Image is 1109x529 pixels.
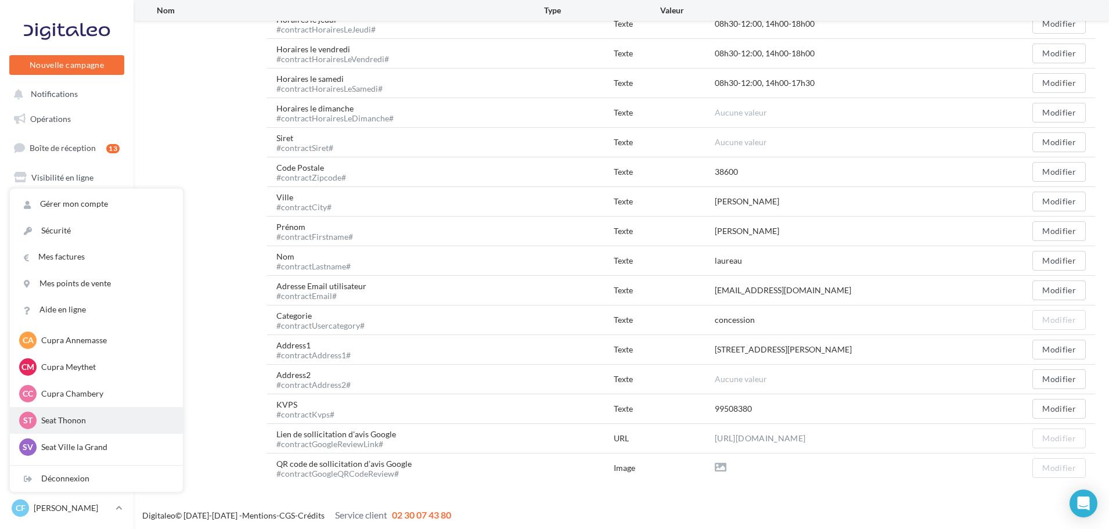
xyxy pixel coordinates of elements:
div: Texte [614,373,715,385]
div: Horaires le samedi [276,73,392,93]
div: #contractGoogleReviewLink# [276,440,396,448]
div: [EMAIL_ADDRESS][DOMAIN_NAME] [715,285,851,296]
a: Campagnes DataOnDemand [7,348,127,383]
span: SV [23,441,33,453]
div: Texte [614,166,715,178]
a: Mes points de vente [10,271,183,297]
div: #contractSiret# [276,144,333,152]
a: Sécurité [10,218,183,244]
p: [PERSON_NAME] [34,502,111,514]
button: Modifier [1032,369,1086,389]
span: Boîte de réception [30,143,96,153]
span: 02 30 07 43 80 [392,509,451,520]
span: CA [23,334,34,346]
a: Opérations [7,107,127,131]
div: Prénom [276,221,362,241]
div: #contractUsercategory# [276,322,365,330]
div: KVPS [276,399,344,419]
p: Seat Thonon [41,415,169,426]
button: Modifier [1032,192,1086,211]
a: Calendrier [7,281,127,305]
div: Texte [614,344,715,355]
a: Médiathèque [7,252,127,276]
div: Texte [614,136,715,148]
div: Code Postale [276,162,355,182]
button: Modifier [1032,399,1086,419]
a: [URL][DOMAIN_NAME] [715,431,805,445]
div: 08h30-12:00, 14h00-18h00 [715,18,815,30]
div: Type [544,5,660,16]
div: #contractLastname# [276,262,351,271]
div: Texte [614,314,715,326]
div: Horaires le dimanche [276,103,403,123]
div: 08h30-12:00, 14h00-17h30 [715,77,815,89]
span: CM [21,361,34,373]
div: Horaires le jeudi [276,14,385,34]
a: Mes factures [10,244,183,270]
div: Texte [614,285,715,296]
div: [PERSON_NAME] [715,196,779,207]
span: Opérations [30,114,71,124]
div: Texte [614,255,715,267]
div: #contractHorairesLeSamedi# [276,85,383,93]
button: Modifier [1032,221,1086,241]
button: Modifier [1032,310,1086,330]
span: Notifications [31,89,78,99]
div: Nom [276,251,360,271]
div: Categorie [276,310,374,330]
span: Aucune valeur [715,137,767,147]
span: ST [23,415,33,426]
div: Déconnexion [10,466,183,492]
div: #contractAddress1# [276,351,351,359]
button: Modifier [1032,280,1086,300]
a: Aide en ligne [10,297,183,323]
div: Lien de sollicitation d'avis Google [276,429,405,448]
div: Texte [614,77,715,89]
div: Address1 [276,340,360,359]
a: Contacts [7,223,127,247]
button: Modifier [1032,44,1086,63]
div: Address2 [276,369,360,389]
div: Ville [276,192,341,211]
div: #contractHorairesLeDimanche# [276,114,394,123]
div: URL [614,433,715,444]
div: Texte [614,225,715,237]
span: Service client [335,509,387,520]
button: Modifier [1032,251,1086,271]
div: #contractHorairesLeVendredi# [276,55,389,63]
a: CF [PERSON_NAME] [9,497,124,519]
div: #contractEmail# [276,292,366,300]
div: #contractFirstname# [276,233,353,241]
div: 13 [106,144,120,153]
span: Aucune valeur [715,107,767,117]
div: #contractHorairesLeJeudi# [276,26,376,34]
a: Boîte de réception13 [7,135,127,160]
a: Mentions [242,510,276,520]
div: Texte [614,107,715,118]
span: Visibilité en ligne [31,172,93,182]
button: Modifier [1032,103,1086,123]
a: Crédits [298,510,325,520]
div: 99508380 [715,403,752,415]
div: [STREET_ADDRESS][PERSON_NAME] [715,344,852,355]
div: #contractCity# [276,203,332,211]
div: Nom [157,5,544,16]
button: Nouvelle campagne [9,55,124,75]
button: Modifier [1032,132,1086,152]
div: Texte [614,196,715,207]
div: #contractZipcode# [276,174,346,182]
div: #contractAddress2# [276,381,351,389]
div: QR code de sollicitation d’avis Google [276,458,421,478]
span: CF [16,502,26,514]
span: Aucune valeur [715,374,767,384]
div: 38600 [715,166,738,178]
p: Cupra Meythet [41,361,169,373]
div: 08h30-12:00, 14h00-18h00 [715,48,815,59]
button: Modifier [1032,458,1086,478]
div: Valeur [660,5,970,16]
a: Visibilité en ligne [7,165,127,190]
div: #contractGoogleQRCodeReview# [276,470,412,478]
div: Texte [614,18,715,30]
button: Modifier [1032,429,1086,448]
p: Cupra Annemasse [41,334,169,346]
